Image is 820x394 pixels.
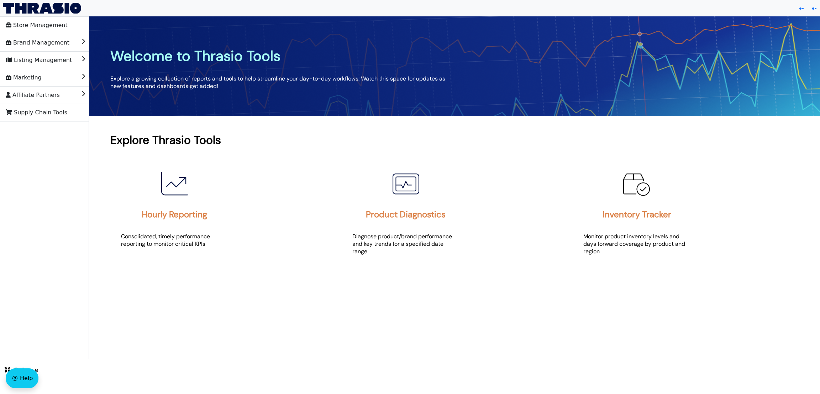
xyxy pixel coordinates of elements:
[388,166,424,202] img: Product Diagnostics Icon
[342,155,571,271] a: Product Diagnostics IconProduct DiagnosticsDiagnose product/brand performance and key trends for ...
[6,37,69,48] span: Brand Management
[573,155,802,271] a: Inventory Tracker IconInventory TrackerMonitor product inventory levels and days forward coverage...
[110,47,454,65] h1: Welcome to Thrasio Tools
[121,233,228,248] p: Consolidated, timely performance reporting to monitor critical KPIs
[6,368,38,388] button: Help floatingactionbutton
[6,107,67,118] span: Supply Chain Tools
[6,55,72,66] span: Listing Management
[110,155,340,264] a: Hourly Reporting IconHourly ReportingConsolidated, timely performance reporting to monitor critic...
[110,133,799,147] h1: Explore Thrasio Tools
[110,75,454,90] p: Explore a growing collection of reports and tools to help streamline your day-to-day workflows. W...
[5,366,38,374] span: Collapse
[352,233,459,255] p: Diagnose product/brand performance and key trends for a specified date range
[6,89,60,101] span: Affiliate Partners
[366,209,446,220] h2: Product Diagnostics
[603,209,671,220] h2: Inventory Tracker
[619,166,655,202] img: Inventory Tracker Icon
[6,20,68,31] span: Store Management
[6,72,42,83] span: Marketing
[157,166,192,202] img: Hourly Reporting Icon
[3,3,81,14] img: Thrasio Logo
[142,209,207,220] h2: Hourly Reporting
[20,374,33,383] span: Help
[583,233,690,255] p: Monitor product inventory levels and days forward coverage by product and region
